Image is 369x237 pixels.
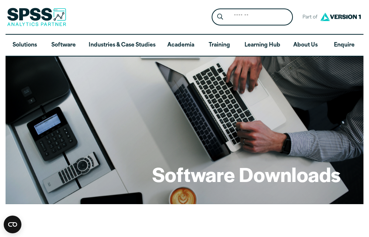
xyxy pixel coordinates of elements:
[6,35,44,56] a: Solutions
[152,161,341,187] h1: Software Downloads
[325,35,363,56] a: Enquire
[44,35,82,56] a: Software
[83,35,161,56] a: Industries & Case Studies
[161,35,200,56] a: Academia
[213,10,227,24] button: Search magnifying glass icon
[200,35,239,56] a: Training
[318,10,363,24] img: Version1 Logo
[6,35,363,56] nav: Desktop version of site main menu
[7,8,66,26] img: SPSS Analytics Partner
[217,14,223,20] svg: Search magnifying glass icon
[286,35,325,56] a: About Us
[299,12,318,23] span: Part of
[212,8,293,26] form: Site Header Search Form
[239,35,286,56] a: Learning Hub
[4,216,21,233] button: Open CMP widget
